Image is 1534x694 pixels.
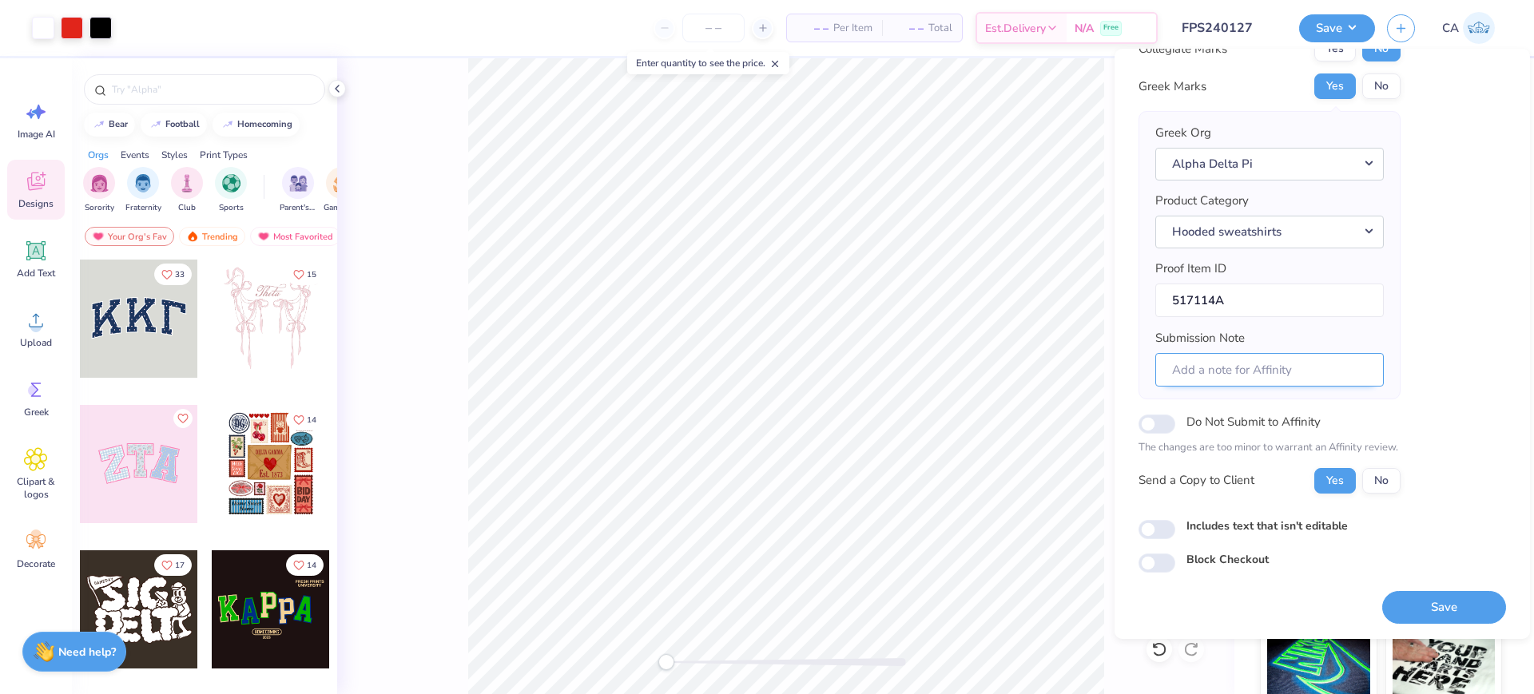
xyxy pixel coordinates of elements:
span: Parent's Weekend [280,202,316,214]
button: Save [1382,591,1506,624]
div: Styles [161,148,188,162]
button: filter button [171,167,203,214]
button: filter button [324,167,360,214]
input: Untitled Design [1170,12,1287,44]
div: Most Favorited [250,227,340,246]
button: Like [154,264,192,285]
span: 15 [307,271,316,279]
span: Sorority [85,202,114,214]
span: Game Day [324,202,360,214]
span: Per Item [833,20,872,37]
span: Sports [219,202,244,214]
img: Sports Image [222,174,240,192]
label: Block Checkout [1186,551,1269,568]
span: Image AI [18,128,55,141]
img: Sorority Image [90,174,109,192]
span: Free [1103,22,1119,34]
button: No [1362,73,1401,99]
button: Save [1299,14,1375,42]
label: Product Category [1155,192,1249,210]
div: Greek Marks [1139,77,1206,96]
label: Do Not Submit to Affinity [1186,411,1321,432]
div: bear [109,120,128,129]
div: Events [121,148,149,162]
button: filter button [280,167,316,214]
span: CA [1442,19,1459,38]
button: Hooded sweatshirts [1155,216,1384,248]
label: Submission Note [1155,329,1245,347]
div: filter for Fraternity [125,167,161,214]
img: most_fav.gif [92,231,105,242]
img: trend_line.gif [221,120,234,129]
button: Like [286,264,324,285]
input: Try "Alpha" [110,81,315,97]
button: Like [286,409,324,430]
span: 33 [175,271,185,279]
button: No [1362,36,1401,61]
label: Proof Item ID [1155,260,1226,278]
div: Print Types [200,148,248,162]
label: Greek Org [1155,124,1211,142]
button: filter button [83,167,115,214]
div: Accessibility label [658,654,674,670]
span: – – [892,20,924,37]
button: filter button [215,167,247,214]
button: Yes [1314,468,1356,494]
div: Your Org's Fav [85,227,174,246]
input: – – [682,14,745,42]
button: No [1362,468,1401,494]
span: 14 [307,416,316,424]
button: Like [173,409,193,428]
div: Trending [179,227,245,246]
div: filter for Sports [215,167,247,214]
span: N/A [1075,20,1094,37]
label: Includes text that isn't editable [1186,518,1348,534]
div: Enter quantity to see the price. [627,52,789,74]
span: Greek [24,406,49,418]
img: Parent's Weekend Image [289,174,308,192]
span: 14 [307,561,316,569]
img: Fraternity Image [134,174,152,192]
span: – – [797,20,829,37]
span: Clipart & logos [10,475,62,501]
button: Alpha Delta Pi [1155,148,1384,180]
span: Upload [20,336,52,349]
span: Decorate [17,557,55,570]
span: Fraternity [125,202,161,214]
span: 17 [175,561,185,569]
div: Send a Copy to Client [1139,471,1254,490]
img: Chollene Anne Aranda [1463,12,1495,44]
div: filter for Club [171,167,203,214]
div: filter for Sorority [83,167,115,214]
span: Club [178,202,196,214]
strong: Need help? [58,644,116,660]
button: Like [286,554,324,576]
img: most_fav.gif [257,231,270,242]
div: Collegiate Marks [1139,40,1227,58]
button: Yes [1314,36,1356,61]
button: Yes [1314,73,1356,99]
span: Designs [18,197,54,210]
div: homecoming [237,120,292,129]
img: Game Day Image [333,174,352,192]
div: football [165,120,200,129]
img: trend_line.gif [93,120,105,129]
p: The changes are too minor to warrant an Affinity review. [1139,440,1401,456]
a: CA [1435,12,1502,44]
input: Add a note for Affinity [1155,353,1384,387]
img: trending.gif [186,231,199,242]
img: trend_line.gif [149,120,162,129]
span: Add Text [17,267,55,280]
div: filter for Parent's Weekend [280,167,316,214]
button: filter button [125,167,161,214]
img: Club Image [178,174,196,192]
button: bear [84,113,135,137]
div: Orgs [88,148,109,162]
button: homecoming [213,113,300,137]
span: Total [928,20,952,37]
button: Like [154,554,192,576]
button: football [141,113,207,137]
div: filter for Game Day [324,167,360,214]
span: Est. Delivery [985,20,1046,37]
